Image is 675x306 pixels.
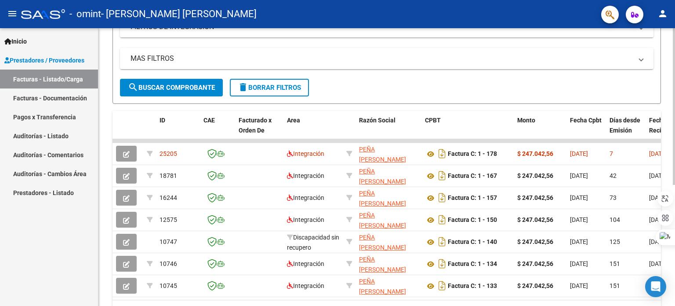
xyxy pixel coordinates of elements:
[287,172,324,179] span: Integración
[570,150,588,157] span: [DATE]
[238,84,301,92] span: Borrar Filtros
[517,238,553,245] strong: $ 247.042,56
[359,254,418,273] div: 27287447308
[649,238,667,245] span: [DATE]
[230,79,309,96] button: Borrar Filtros
[517,117,535,124] span: Monto
[359,168,406,185] span: PEÑA [PERSON_NAME]
[610,194,617,201] span: 73
[517,282,553,289] strong: $ 247.042,56
[128,84,215,92] span: Buscar Comprobante
[606,111,646,150] datatable-header-cell: Días desde Emisión
[517,172,553,179] strong: $ 247.042,56
[160,117,165,124] span: ID
[514,111,566,150] datatable-header-cell: Monto
[436,279,448,293] i: Descargar documento
[235,111,283,150] datatable-header-cell: Facturado x Orden De
[200,111,235,150] datatable-header-cell: CAE
[570,172,588,179] span: [DATE]
[610,150,613,157] span: 7
[287,282,324,289] span: Integración
[359,277,418,295] div: 27287447308
[287,150,324,157] span: Integración
[649,216,667,223] span: [DATE]
[610,238,620,245] span: 125
[570,260,588,267] span: [DATE]
[570,238,588,245] span: [DATE]
[657,8,668,19] mat-icon: person
[120,48,653,69] mat-expansion-panel-header: MAS FILTROS
[356,111,421,150] datatable-header-cell: Razón Social
[436,147,448,161] i: Descargar documento
[448,173,497,180] strong: Factura C: 1 - 167
[610,172,617,179] span: 42
[101,4,257,24] span: - [PERSON_NAME] [PERSON_NAME]
[131,54,632,63] mat-panel-title: MAS FILTROS
[570,117,602,124] span: Fecha Cpbt
[649,117,674,134] span: Fecha Recibido
[160,194,177,201] span: 16244
[160,282,177,289] span: 10745
[160,150,177,157] span: 25205
[160,216,177,223] span: 12575
[421,111,514,150] datatable-header-cell: CPBT
[566,111,606,150] datatable-header-cell: Fecha Cpbt
[4,55,84,65] span: Prestadores / Proveedores
[448,217,497,224] strong: Factura C: 1 - 150
[7,8,18,19] mat-icon: menu
[359,256,406,273] span: PEÑA [PERSON_NAME]
[160,172,177,179] span: 18781
[436,213,448,227] i: Descargar documento
[359,278,406,295] span: PEÑA [PERSON_NAME]
[238,82,248,92] mat-icon: delete
[610,216,620,223] span: 104
[517,194,553,201] strong: $ 247.042,56
[570,194,588,201] span: [DATE]
[120,79,223,96] button: Buscar Comprobante
[448,239,497,246] strong: Factura C: 1 - 140
[359,166,418,185] div: 27287447308
[359,188,418,207] div: 27287447308
[610,260,620,267] span: 151
[448,283,497,290] strong: Factura C: 1 - 133
[517,216,553,223] strong: $ 247.042,56
[359,212,406,229] span: PEÑA [PERSON_NAME]
[436,191,448,205] i: Descargar documento
[649,172,667,179] span: [DATE]
[570,216,588,223] span: [DATE]
[287,216,324,223] span: Integración
[436,235,448,249] i: Descargar documento
[287,260,324,267] span: Integración
[448,261,497,268] strong: Factura C: 1 - 134
[359,146,406,163] span: PEÑA [PERSON_NAME]
[425,117,441,124] span: CPBT
[436,257,448,271] i: Descargar documento
[287,234,339,251] span: Discapacidad sin recupero
[69,4,101,24] span: - omint
[436,169,448,183] i: Descargar documento
[649,194,667,201] span: [DATE]
[359,144,418,163] div: 27287447308
[160,260,177,267] span: 10746
[359,234,406,251] span: PEÑA [PERSON_NAME]
[4,37,27,46] span: Inicio
[359,190,406,207] span: PEÑA [PERSON_NAME]
[359,232,418,251] div: 27287447308
[649,260,667,267] span: [DATE]
[517,260,553,267] strong: $ 247.042,56
[287,117,300,124] span: Area
[517,150,553,157] strong: $ 247.042,56
[359,210,418,229] div: 27287447308
[283,111,343,150] datatable-header-cell: Area
[645,276,666,297] div: Open Intercom Messenger
[239,117,272,134] span: Facturado x Orden De
[570,282,588,289] span: [DATE]
[610,117,640,134] span: Días desde Emisión
[359,117,396,124] span: Razón Social
[610,282,620,289] span: 151
[160,238,177,245] span: 10747
[203,117,215,124] span: CAE
[448,151,497,158] strong: Factura C: 1 - 178
[448,195,497,202] strong: Factura C: 1 - 157
[128,82,138,92] mat-icon: search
